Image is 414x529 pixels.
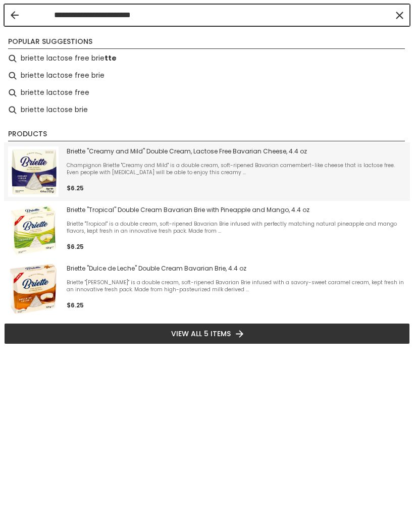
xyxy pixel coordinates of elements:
[67,279,406,293] span: Briette "[PERSON_NAME]" is a double cream, soft-ripened Bavarian Brie infused with a savory-sweet...
[4,50,410,67] li: briette lactose free briette
[394,10,404,20] button: Clear
[8,146,406,197] a: Briette "Creamy and Mild" Double Cream, Lactose Free Bavarian Cheese, 4.4 ozChampignon Briette "C...
[67,206,406,214] span: Briette "Tropical" Double Cream Bavarian Brie with Pineapple and Mango, 4.4 oz
[67,162,406,176] span: Champignon Briette "Creamy and Mild" is a double cream, soft-ripened Bavarian camembert-like chee...
[67,184,84,192] span: $6.25
[8,129,405,141] li: Products
[4,101,410,119] li: briette lactose brie
[67,221,406,235] span: Briette "Tropical" is a double cream, soft-ripened Bavarian Brie infused with perfectly matching ...
[4,84,410,101] li: briette lactose free
[4,259,410,318] li: Briette "Dulce de Leche" Double Cream Bavarian Brie, 4.4 oz
[8,36,405,49] li: Popular suggestions
[105,52,117,64] b: tte
[67,264,406,273] span: Briette "Dulce de Leche" Double Cream Bavarian Brie, 4.4 oz
[8,205,406,255] a: Briette "Tropical" Double Cream Bavarian Brie with Pineapple and Mango, 4.4 ozBriette "Tropical" ...
[67,147,406,155] span: Briette "Creamy and Mild" Double Cream, Lactose Free Bavarian Cheese, 4.4 oz
[171,328,231,339] span: View all 5 items
[67,242,84,251] span: $6.25
[11,11,19,19] button: Back
[4,67,410,84] li: briette lactose free brie
[4,323,410,344] li: View all 5 items
[8,263,406,314] a: Briette "Dulce de Leche" Double Cream Bavarian Brie, 4.4 ozBriette "[PERSON_NAME]" is a double cr...
[67,301,84,309] span: $6.25
[4,142,410,201] li: Briette "Creamy and Mild" Double Cream, Lactose Free Bavarian Cheese, 4.4 oz
[4,201,410,259] li: Briette "Tropical" Double Cream Bavarian Brie with Pineapple and Mango, 4.4 oz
